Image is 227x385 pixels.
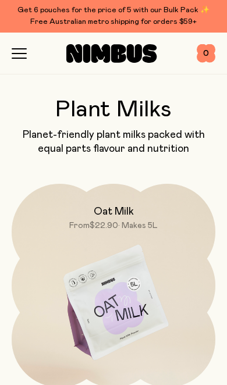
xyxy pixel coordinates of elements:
[90,222,118,230] span: $22.90
[12,98,215,121] h2: Plant Milks
[69,222,90,230] span: From
[12,128,215,156] p: Planet-friendly plant milks packed with equal parts flavour and nutrition
[118,222,158,230] span: • Makes 5L
[94,205,134,219] h2: Oat Milk
[12,5,215,28] div: Get 6 pouches for the price of 5 with our Bulk Pack ✨ Free Australian metro shipping for orders $59+
[197,44,215,63] button: 0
